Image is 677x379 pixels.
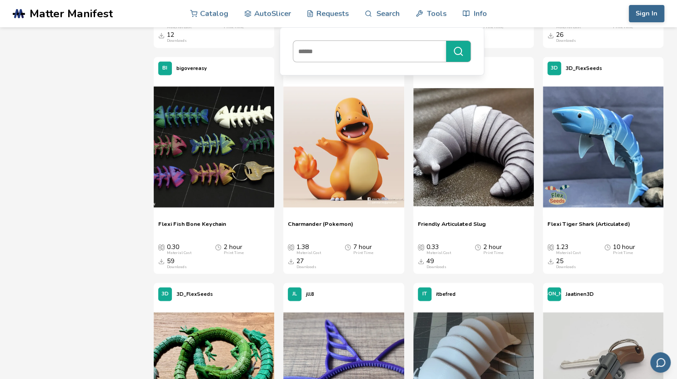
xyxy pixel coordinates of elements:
div: 10 hour [483,18,506,30]
div: 10 hour [613,243,635,255]
span: Average Cost [288,243,294,250]
div: 2 hour [224,243,244,255]
div: 27 [296,257,316,269]
span: Downloads [288,257,294,264]
div: 0.33 [426,243,451,255]
span: Downloads [547,257,554,264]
div: 27 min [613,18,633,30]
div: 59 [167,257,187,269]
span: [PERSON_NAME] [533,291,576,297]
span: Downloads [158,31,165,39]
div: Downloads [167,264,187,269]
span: Average Print Time [475,243,481,250]
div: Print Time [483,250,503,255]
span: BI [162,65,167,71]
div: Downloads [296,264,316,269]
div: 0.10 [556,18,581,30]
span: 3D [161,291,169,297]
a: Flexi Fish Bone Keychain [158,220,226,234]
span: IT [422,291,427,297]
div: Print Time [353,250,373,255]
div: 49 [426,257,446,269]
div: Downloads [556,264,576,269]
button: Sign In [629,5,664,22]
span: Average Print Time [345,243,351,250]
div: Material Cost [556,25,581,30]
div: 26 [556,31,576,43]
div: 7 hour [353,243,373,255]
div: Print Time [224,25,244,30]
div: Print Time [613,250,633,255]
div: Material Cost [296,250,321,255]
span: Downloads [418,257,424,264]
div: Print Time [613,25,633,30]
p: jll8 [306,289,314,299]
span: Average Cost [158,243,165,250]
div: 1.38 [296,243,321,255]
a: Charmander (Pokemon) [288,220,353,234]
p: 3D_FlexSeeds [176,289,213,299]
div: Material Cost [167,25,191,30]
div: Material Cost [556,250,581,255]
div: 2 hour [483,243,503,255]
div: Print Time [483,25,503,30]
div: Material Cost [426,250,451,255]
p: bigovereasy [176,64,207,73]
button: Send feedback via email [650,352,671,373]
div: Print Time [224,250,244,255]
div: Material Cost [167,250,191,255]
span: Downloads [158,257,165,264]
a: Flexi Tiger Shark (Articulated) [547,220,630,234]
span: Matter Manifest [30,7,113,20]
span: JL [292,291,297,297]
div: 12 [167,31,187,43]
span: Average Print Time [604,243,611,250]
span: Downloads [547,31,554,39]
div: 1.20 [167,18,191,30]
div: 7 hour [224,18,244,30]
span: Average Cost [547,243,554,250]
div: Downloads [167,39,187,43]
a: Friendly Articulated Slug [418,220,486,234]
div: 1.23 [556,243,581,255]
span: Average Cost [418,243,424,250]
p: 3D_FlexSeeds [566,64,602,73]
span: 3D [551,65,558,71]
p: Jaatinen3D [566,289,594,299]
p: itbefred [436,289,456,299]
div: 0.30 [167,243,191,255]
div: 25 [556,257,576,269]
div: Downloads [426,264,446,269]
div: Downloads [556,39,576,43]
span: Average Print Time [215,243,221,250]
